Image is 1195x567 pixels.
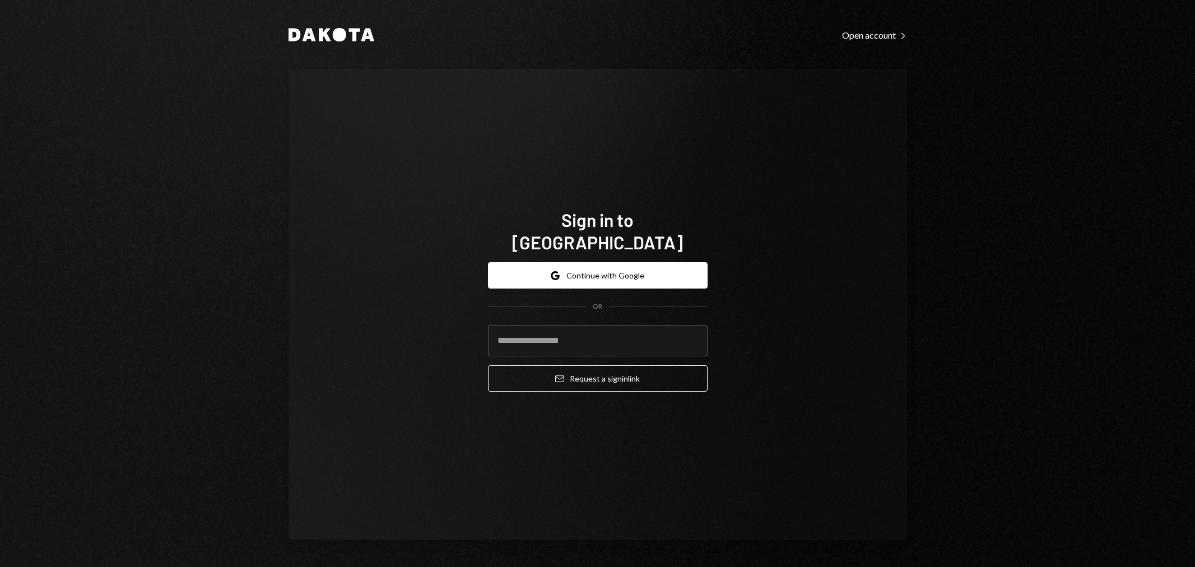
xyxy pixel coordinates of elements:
[842,29,907,41] a: Open account
[488,365,708,392] button: Request a signinlink
[488,208,708,253] h1: Sign in to [GEOGRAPHIC_DATA]
[593,302,602,312] div: OR
[488,262,708,289] button: Continue with Google
[842,30,907,41] div: Open account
